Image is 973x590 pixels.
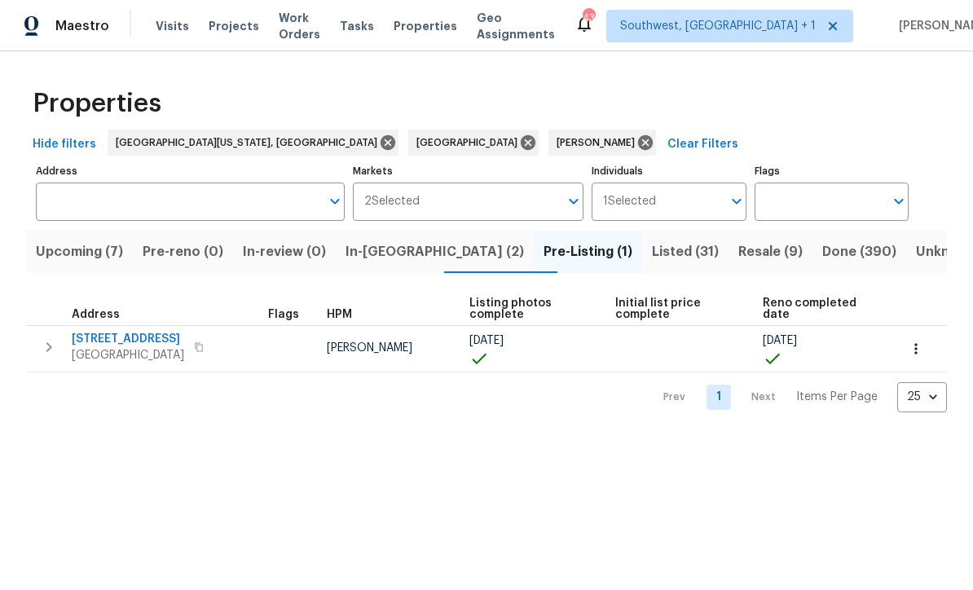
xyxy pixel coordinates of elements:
[548,130,656,156] div: [PERSON_NAME]
[72,331,184,347] span: [STREET_ADDRESS]
[268,309,299,320] span: Flags
[327,309,352,320] span: HPM
[33,95,161,112] span: Properties
[562,190,585,213] button: Open
[36,240,123,263] span: Upcoming (7)
[209,18,259,34] span: Projects
[763,335,797,346] span: [DATE]
[243,240,326,263] span: In-review (0)
[36,166,345,176] label: Address
[55,18,109,34] span: Maestro
[544,240,632,263] span: Pre-Listing (1)
[738,240,803,263] span: Resale (9)
[648,382,947,412] nav: Pagination Navigation
[725,190,748,213] button: Open
[340,20,374,32] span: Tasks
[72,347,184,363] span: [GEOGRAPHIC_DATA]
[469,297,588,320] span: Listing photos complete
[469,335,504,346] span: [DATE]
[796,389,878,405] p: Items Per Page
[353,166,584,176] label: Markets
[887,190,910,213] button: Open
[477,10,555,42] span: Geo Assignments
[394,18,457,34] span: Properties
[408,130,539,156] div: [GEOGRAPHIC_DATA]
[667,134,738,155] span: Clear Filters
[156,18,189,34] span: Visits
[603,195,656,209] span: 1 Selected
[33,134,96,155] span: Hide filters
[143,240,223,263] span: Pre-reno (0)
[557,134,641,151] span: [PERSON_NAME]
[822,240,896,263] span: Done (390)
[897,376,947,418] div: 25
[346,240,524,263] span: In-[GEOGRAPHIC_DATA] (2)
[661,130,745,160] button: Clear Filters
[26,130,103,160] button: Hide filters
[72,309,120,320] span: Address
[592,166,746,176] label: Individuals
[416,134,524,151] span: [GEOGRAPHIC_DATA]
[116,134,384,151] span: [GEOGRAPHIC_DATA][US_STATE], [GEOGRAPHIC_DATA]
[755,166,909,176] label: Flags
[279,10,320,42] span: Work Orders
[324,190,346,213] button: Open
[615,297,736,320] span: Initial list price complete
[583,10,594,26] div: 43
[620,18,816,34] span: Southwest, [GEOGRAPHIC_DATA] + 1
[108,130,398,156] div: [GEOGRAPHIC_DATA][US_STATE], [GEOGRAPHIC_DATA]
[364,195,420,209] span: 2 Selected
[652,240,719,263] span: Listed (31)
[327,342,412,354] span: [PERSON_NAME]
[707,385,731,410] a: Goto page 1
[763,297,870,320] span: Reno completed date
